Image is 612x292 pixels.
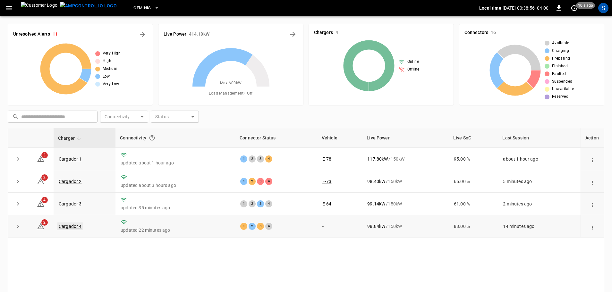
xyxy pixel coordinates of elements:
td: 95.00 % [449,148,498,170]
td: 14 minutes ago [498,215,581,238]
a: 2 [37,178,45,183]
div: 4 [265,178,272,185]
span: Offline [407,66,420,73]
span: Online [407,59,419,65]
th: Live SoC [449,128,498,148]
div: 1 [240,178,247,185]
th: Live Power [362,128,449,148]
button: expand row [13,199,23,209]
a: 3 [37,156,45,161]
div: action cell options [588,223,597,229]
span: Available [552,40,569,46]
div: 2 [249,200,256,207]
div: 2 [249,155,256,163]
button: expand row [13,221,23,231]
th: Action [581,128,604,148]
span: 2 [41,219,48,226]
td: 2 minutes ago [498,193,581,215]
span: Preparing [552,55,570,62]
div: 2 [249,178,256,185]
span: Max. 600 kW [220,80,242,87]
h6: 16 [491,29,496,36]
a: Cargador 4 [57,222,83,230]
h6: 11 [53,31,58,38]
div: / 150 kW [367,156,444,162]
span: Load Management = Off [209,90,252,97]
div: / 150 kW [367,201,444,207]
h6: Connectors [464,29,488,36]
h6: Live Power [164,31,186,38]
span: Charger [58,134,83,142]
div: profile-icon [598,3,608,13]
div: 4 [265,155,272,163]
div: 3 [257,223,264,230]
div: action cell options [588,201,597,207]
span: Geminis [133,4,151,12]
button: expand row [13,154,23,164]
td: 61.00 % [449,193,498,215]
img: ampcontrol.io logo [60,2,117,10]
a: Cargador 2 [59,179,82,184]
p: updated 35 minutes ago [121,204,230,211]
div: 1 [240,223,247,230]
div: / 150 kW [367,178,444,185]
p: 98.40 kW [367,178,385,185]
span: Medium [103,66,117,72]
th: Vehicle [317,128,362,148]
p: Local time [479,5,501,11]
p: 98.84 kW [367,223,385,229]
a: E-73 [322,179,332,184]
th: Connector Status [235,128,317,148]
span: Very Low [103,81,119,88]
span: 3 [41,152,48,158]
span: Suspended [552,79,573,85]
h6: Unresolved Alerts [13,31,50,38]
div: 3 [257,178,264,185]
button: expand row [13,177,23,186]
p: 99.14 kW [367,201,385,207]
img: Customer Logo [21,2,57,14]
a: Cargador 1 [59,156,82,162]
td: - [317,215,362,238]
span: 2 [41,174,48,181]
span: High [103,58,112,64]
p: updated about 3 hours ago [121,182,230,188]
h6: Chargers [314,29,333,36]
button: Connection between the charger and our software. [146,132,158,144]
div: 1 [240,200,247,207]
span: Faulted [552,71,566,77]
div: Connectivity [120,132,231,144]
span: 4 [41,197,48,203]
div: 3 [257,155,264,163]
a: 4 [37,201,45,206]
div: 4 [265,223,272,230]
div: 4 [265,200,272,207]
span: Low [103,73,110,80]
div: 1 [240,155,247,163]
th: Last Session [498,128,581,148]
button: set refresh interval [569,3,579,13]
p: 117.80 kW [367,156,388,162]
p: updated about 1 hour ago [121,160,230,166]
div: 3 [257,200,264,207]
span: Unavailable [552,86,574,92]
td: 5 minutes ago [498,170,581,193]
a: Cargador 3 [59,201,82,206]
h6: 414.18 kW [189,31,209,38]
p: updated 22 minutes ago [121,227,230,233]
td: 65.00 % [449,170,498,193]
span: Charging [552,48,569,54]
a: E-78 [322,156,332,162]
span: 10 s ago [576,2,595,9]
div: 2 [249,223,256,230]
div: / 150 kW [367,223,444,229]
button: Geminis [131,2,162,14]
span: Very High [103,50,121,57]
div: action cell options [588,178,597,185]
a: E-64 [322,201,332,206]
button: Energy Overview [288,29,298,39]
td: about 1 hour ago [498,148,581,170]
span: Reserved [552,94,568,100]
button: All Alerts [137,29,148,39]
a: 2 [37,223,45,229]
